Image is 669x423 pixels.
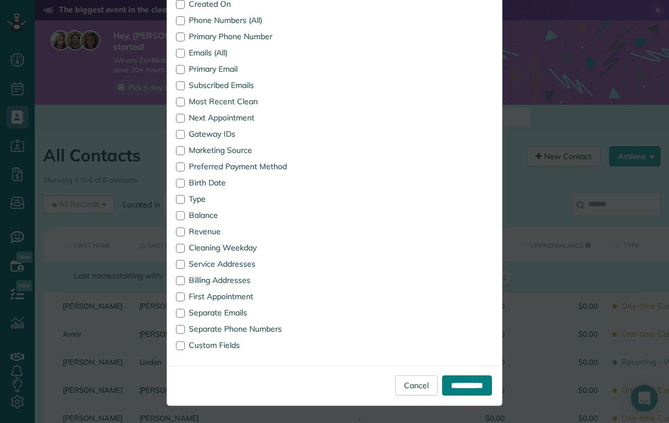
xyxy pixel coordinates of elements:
[176,16,326,24] label: Phone Numbers (All)
[176,81,326,89] label: Subscribed Emails
[176,244,326,252] label: Cleaning Weekday
[176,162,326,170] label: Preferred Payment Method
[176,49,326,57] label: Emails (All)
[176,309,326,317] label: Separate Emails
[176,114,326,122] label: Next Appointment
[176,325,326,333] label: Separate Phone Numbers
[176,97,326,105] label: Most Recent Clean
[176,32,326,40] label: Primary Phone Number
[176,179,326,187] label: Birth Date
[176,211,326,219] label: Balance
[176,195,326,203] label: Type
[395,375,438,396] a: Cancel
[176,65,326,73] label: Primary Email
[176,260,326,268] label: Service Addresses
[176,276,326,284] label: Billing Addresses
[176,227,326,235] label: Revenue
[176,130,326,138] label: Gateway IDs
[176,146,326,154] label: Marketing Source
[176,341,326,349] label: Custom Fields
[176,292,326,300] label: First Appointment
